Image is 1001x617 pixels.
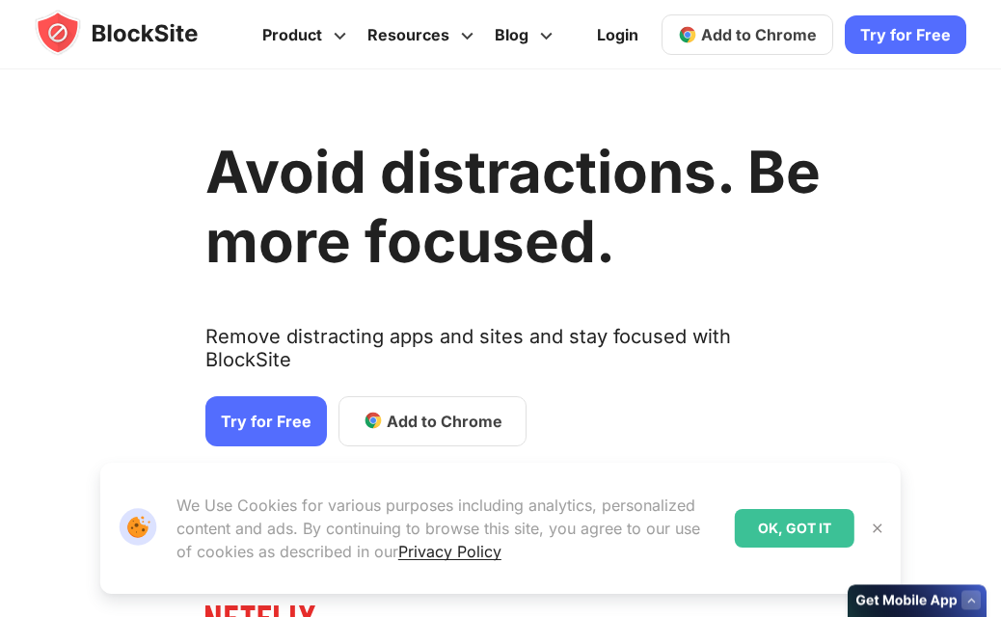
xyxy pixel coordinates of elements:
[678,25,697,44] img: chrome-icon.svg
[845,15,966,54] a: Try for Free
[735,509,854,548] div: OK, GOT IT
[662,14,833,55] a: Add to Chrome
[585,12,650,58] a: Login
[387,409,502,432] span: Add to Chrome
[205,137,821,276] h1: Avoid distractions. Be more focused.
[338,395,527,445] a: Add to Chrome
[701,25,817,44] span: Add to Chrome
[205,324,821,386] text: Remove distracting apps and sites and stay focused with BlockSite
[870,521,885,536] img: Close
[398,542,501,561] a: Privacy Policy
[865,516,890,541] button: Close
[176,494,719,563] p: We Use Cookies for various purposes including analytics, personalized content and ads. By continu...
[35,10,235,56] img: blocksite-icon.5d769676.svg
[205,395,327,445] a: Try for Free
